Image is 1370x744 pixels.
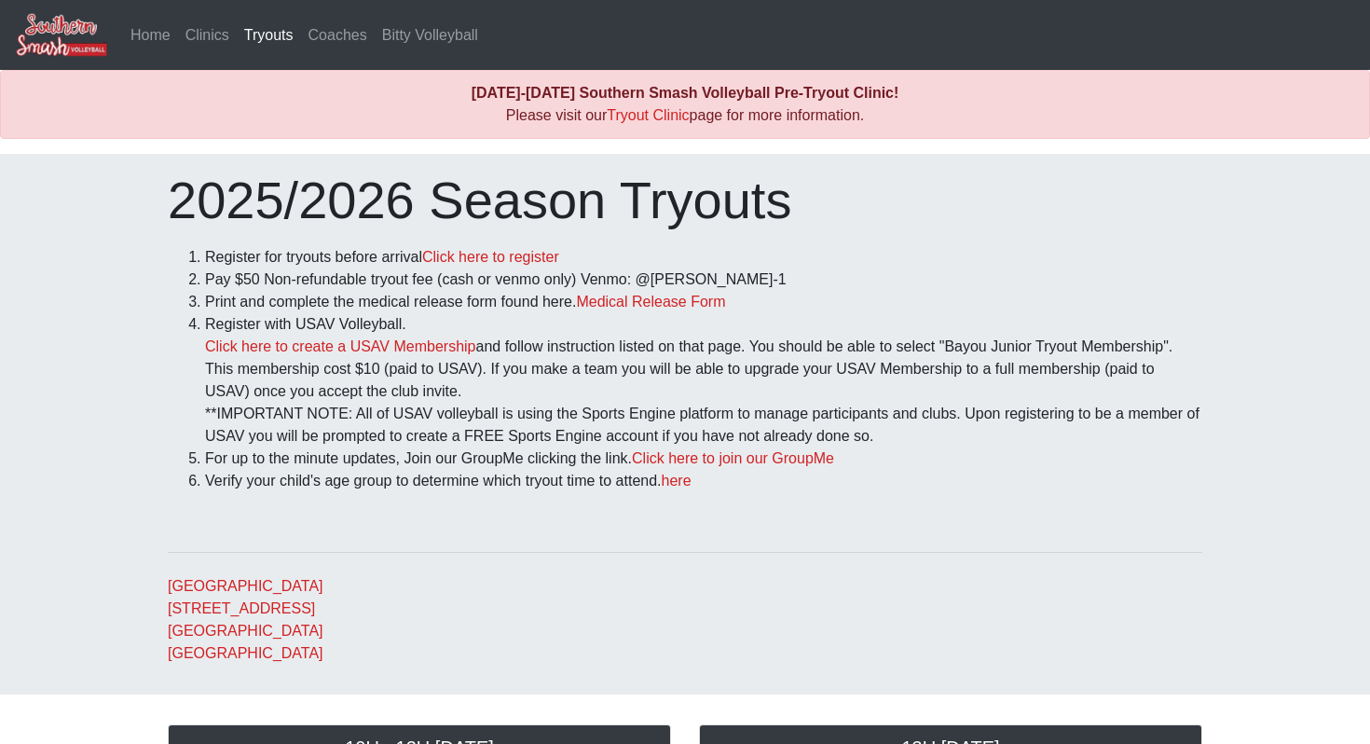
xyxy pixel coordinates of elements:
a: Home [123,17,178,54]
li: Pay $50 Non-refundable tryout fee (cash or venmo only) Venmo: @[PERSON_NAME]-1 [205,269,1202,291]
h1: 2025/2026 Season Tryouts [168,169,1202,231]
b: [DATE]-[DATE] Southern Smash Volleyball Pre-Tryout Clinic! [472,85,899,101]
li: Verify your child's age group to determine which tryout time to attend. [205,470,1202,492]
a: Medical Release Form [576,294,725,310]
a: [GEOGRAPHIC_DATA][STREET_ADDRESS][GEOGRAPHIC_DATA][GEOGRAPHIC_DATA] [168,578,323,661]
li: Register for tryouts before arrival [205,246,1202,269]
li: For up to the minute updates, Join our GroupMe clicking the link. [205,448,1202,470]
a: Bitty Volleyball [375,17,486,54]
a: Coaches [301,17,375,54]
img: Southern Smash Volleyball [15,12,108,58]
a: Click here to join our GroupMe [632,450,834,466]
a: here [662,473,692,489]
a: Clinics [178,17,237,54]
li: Print and complete the medical release form found here. [205,291,1202,313]
a: Click here to create a USAV Membership [205,338,475,354]
a: Tryout Clinic [607,107,689,123]
li: Register with USAV Volleyball. and follow instruction listed on that page. You should be able to ... [205,313,1202,448]
a: Click here to register [422,249,559,265]
a: Tryouts [237,17,301,54]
